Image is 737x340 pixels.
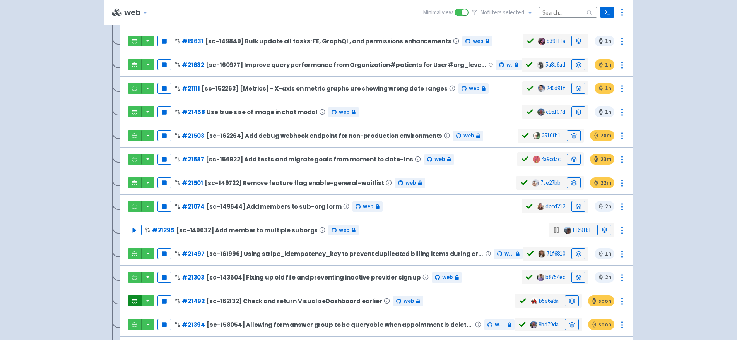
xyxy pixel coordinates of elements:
span: [sc-162264] Add debug webhook endpoint for non-production environments [206,132,442,139]
a: c96107d [546,108,565,115]
span: 2 h [595,201,614,212]
span: [sc-162132] Check and return VisualizeDashboard earlier [206,298,382,304]
a: #21394 [182,321,205,329]
a: #21501 [182,179,203,187]
span: 1 h [595,106,614,117]
a: 7ae27bb [540,179,561,186]
span: selected [503,9,524,16]
a: #19631 [182,37,203,45]
a: #21503 [182,132,205,140]
span: web [404,297,414,306]
a: web [458,83,489,94]
button: Pause [157,36,171,46]
span: 1 h [595,83,614,94]
span: Minimal view [423,8,453,17]
a: Terminal [600,7,614,18]
a: web [328,107,359,117]
a: web [453,131,483,141]
span: 2 h [595,272,614,283]
span: web [504,249,513,258]
button: Pause [157,106,171,117]
a: b5e6a8a [539,297,559,304]
span: web [442,273,453,282]
span: No filter s [480,8,524,17]
a: 8bd79da [539,321,559,328]
button: Pause [157,248,171,259]
span: web [469,84,479,93]
button: Pause [157,319,171,330]
a: web [494,249,522,259]
a: #21295 [152,226,174,234]
button: Pause [157,83,171,94]
button: Pause [157,272,171,283]
a: web [395,178,425,188]
span: 22 m [590,177,614,188]
a: 246d91f [546,84,565,92]
span: web [434,155,445,164]
a: web [484,319,515,330]
button: Pause [157,177,171,188]
span: 1 h [595,36,614,46]
button: web [124,8,151,17]
span: [sc-149722] Remove feature flag enable-general-waitlist [205,180,384,186]
span: web [339,108,349,117]
span: [sc-161996] Using stripe_idempotency_key to prevent duplicated billing items during create mutation [206,251,484,257]
a: web [393,296,423,306]
a: dccd212 [545,203,565,210]
span: soon [588,295,614,306]
span: [sc-158054] Allowing form answer group to be queryable when appointment is deleted [207,321,474,328]
span: web [473,37,483,46]
span: web [495,320,505,329]
a: #21587 [182,155,204,163]
a: web [462,36,492,46]
span: [sc-149849] Bulk update all tasks: FE, GraphQL, and permissions enhancements [205,38,451,45]
button: Pause [157,295,171,306]
a: 5a8b6ad [545,61,565,68]
button: Pause [157,201,171,212]
span: 1 h [595,248,614,259]
span: web [506,60,512,69]
a: #21492 [182,297,205,305]
a: 4a9cd5c [541,155,561,163]
span: 1 h [595,59,614,70]
span: 23 m [590,154,614,165]
button: Pause [157,130,171,141]
button: Pause [157,154,171,165]
a: b8754ec [545,273,565,281]
span: [sc-149644] Add members to sub-org form [206,203,342,210]
a: 71f6810 [547,250,565,257]
a: #21074 [182,203,205,211]
a: f1691bf [573,226,591,234]
span: 28 m [590,130,614,141]
a: #21497 [182,250,205,258]
input: Search... [539,7,597,17]
a: web [496,60,522,70]
span: [sc-156922] Add tests and migrate goals from moment to date-fns [206,156,413,163]
a: b39f1fa [547,37,565,45]
a: #21111 [182,84,200,93]
a: 2510fb1 [542,132,561,139]
a: web [432,272,462,283]
span: [sc-143604] Fixing up old file and preventing inactive provider sign up [206,274,421,281]
button: Play [128,225,142,235]
a: #21632 [182,61,204,69]
span: [sc-149632] Add member to multiple suborgs [176,227,318,234]
span: [sc-152263] [Metrics] - X-axis on metric graphs are showing wrong date ranges [202,85,447,92]
span: Use true size of image in chat modal [207,109,318,115]
a: web [328,225,359,235]
a: #21303 [182,273,205,282]
button: Pause [157,59,171,70]
span: web [463,131,474,140]
span: [sc-160977] Improve query performance from Organization#patients for User#org_level_patients via ... [206,62,487,68]
a: #21458 [182,108,205,116]
span: web [339,226,349,235]
span: web [363,202,373,211]
a: web [352,201,383,212]
span: soon [588,319,614,330]
a: web [424,154,454,165]
span: web [405,179,416,187]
